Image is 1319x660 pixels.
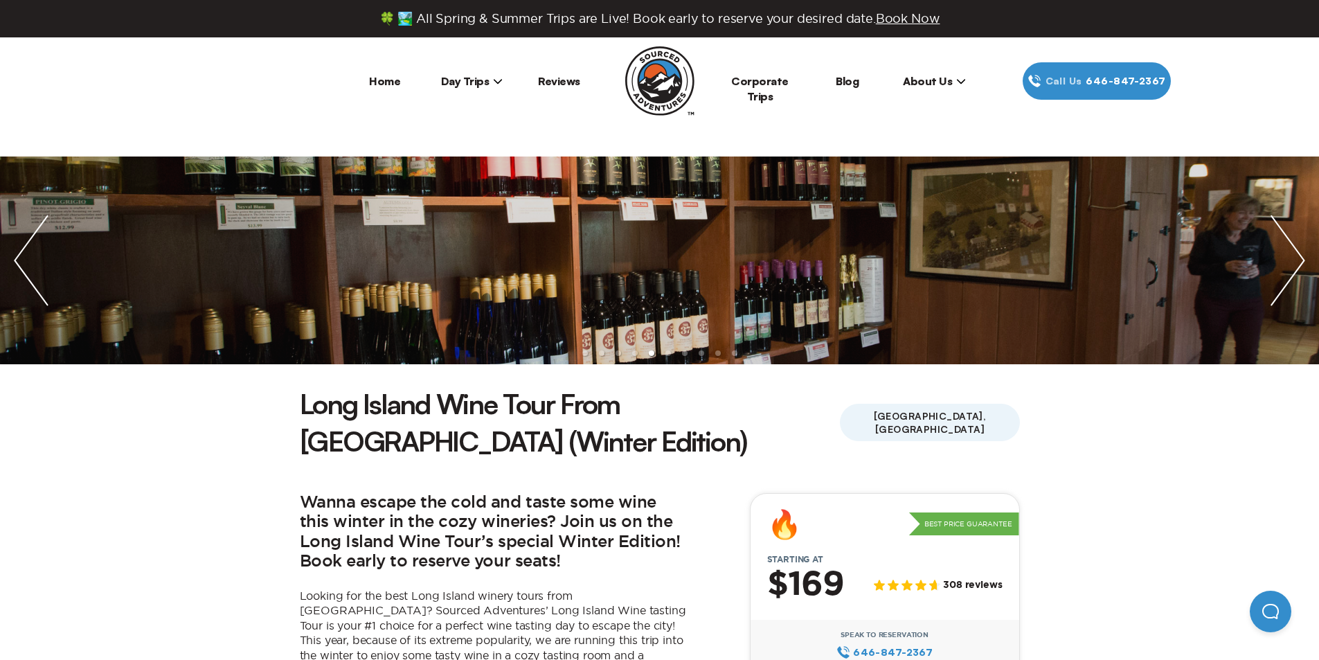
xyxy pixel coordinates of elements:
li: slide item 9 [715,350,721,356]
span: Call Us [1041,73,1086,89]
span: Speak to Reservation [841,631,928,639]
a: 646‍-847‍-2367 [836,645,933,660]
li: slide item 10 [732,350,737,356]
span: 🍀 🏞️ All Spring & Summer Trips are Live! Book early to reserve your desired date. [379,11,940,26]
div: 🔥 [767,510,802,538]
span: Book Now [876,12,940,25]
h1: Long Island Wine Tour From [GEOGRAPHIC_DATA] (Winter Edition) [300,385,841,460]
li: slide item 6 [665,350,671,356]
li: slide item 8 [699,350,704,356]
a: Home [369,74,400,88]
li: slide item 2 [599,350,604,356]
a: Reviews [538,74,580,88]
span: 646‍-847‍-2367 [853,645,933,660]
li: slide item 4 [632,350,638,356]
a: Call Us646‍-847‍-2367 [1023,62,1171,100]
img: next slide / item [1257,157,1319,364]
li: slide item 7 [682,350,688,356]
li: slide item 3 [616,350,621,356]
a: Blog [836,74,859,88]
span: [GEOGRAPHIC_DATA], [GEOGRAPHIC_DATA] [840,404,1019,441]
h2: $169 [767,567,844,603]
iframe: Help Scout Beacon - Open [1250,591,1291,632]
span: Starting at [751,555,840,564]
span: Day Trips [441,74,503,88]
a: Corporate Trips [731,74,789,103]
span: About Us [903,74,966,88]
span: 308 reviews [943,580,1002,591]
img: Sourced Adventures company logo [625,46,694,116]
li: slide item 5 [649,350,654,356]
span: 646‍-847‍-2367 [1086,73,1165,89]
p: Best Price Guarantee [909,512,1019,536]
li: slide item 1 [582,350,588,356]
h2: Wanna escape the cold and taste some wine this winter in the cozy wineries? Join us on the Long I... [300,493,688,572]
